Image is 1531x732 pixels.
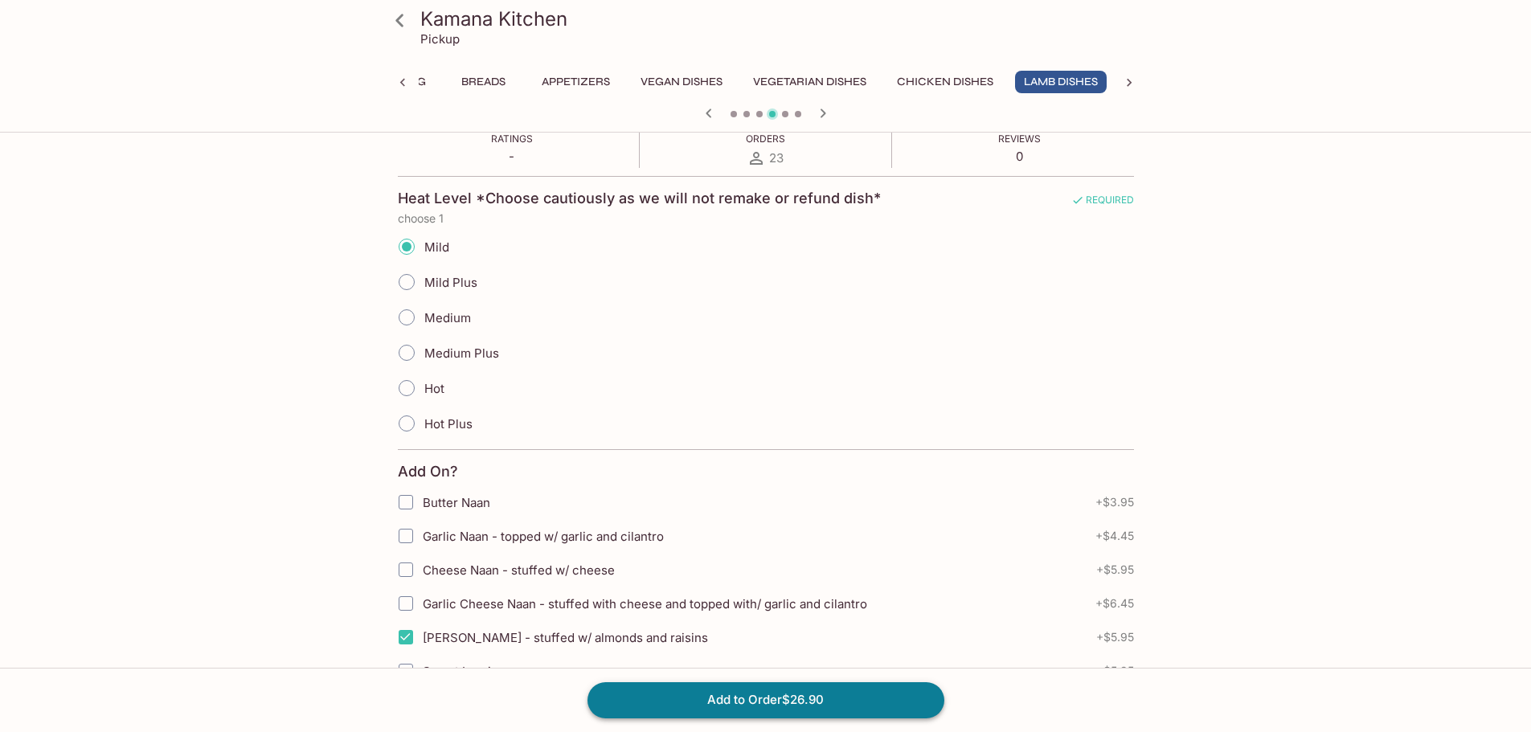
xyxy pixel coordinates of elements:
p: - [491,149,533,164]
button: Add to Order$26.90 [587,682,944,718]
button: Vegetarian Dishes [744,71,875,93]
span: Cheese Naan - stuffed w/ cheese [423,562,615,578]
span: Sweet Lassi [423,664,491,679]
p: 0 [998,149,1041,164]
span: Garlic Cheese Naan - stuffed with cheese and topped with/ garlic and cilantro [423,596,867,611]
span: Garlic Naan - topped w/ garlic and cilantro [423,529,664,544]
span: Mild Plus [424,275,477,290]
span: REQUIRED [1071,194,1134,212]
span: + $4.45 [1095,530,1134,542]
button: Breads [448,71,520,93]
span: Medium Plus [424,346,499,361]
p: choose 1 [398,212,1134,225]
button: Chicken Dishes [888,71,1002,93]
span: + $3.95 [1095,496,1134,509]
span: + $5.95 [1096,563,1134,576]
span: Orders [746,133,785,145]
span: Ratings [491,133,533,145]
button: Lamb Dishes [1015,71,1107,93]
span: Hot [424,381,444,396]
span: Mild [424,239,449,255]
button: Appetizers [533,71,619,93]
span: Hot Plus [424,416,473,431]
span: + $5.95 [1096,631,1134,644]
span: Medium [424,310,471,325]
span: Butter Naan [423,495,490,510]
span: + $5.95 [1096,665,1134,677]
span: [PERSON_NAME] - stuffed w/ almonds and raisins [423,630,708,645]
span: + $6.45 [1095,597,1134,610]
p: Pickup [420,31,460,47]
h4: Add On? [398,463,458,481]
h3: Kamana Kitchen [420,6,1139,31]
button: Vegan Dishes [632,71,731,93]
h4: Heat Level *Choose cautiously as we will not remake or refund dish* [398,190,881,207]
span: Reviews [998,133,1041,145]
span: 23 [769,150,784,166]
